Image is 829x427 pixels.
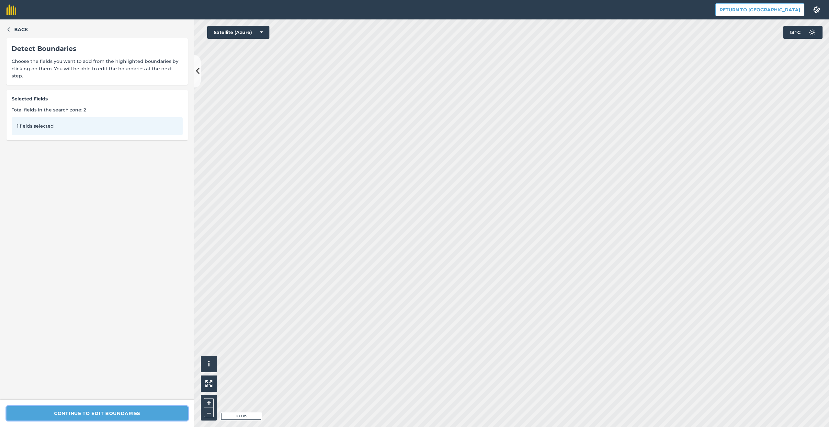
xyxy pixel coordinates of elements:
[6,5,16,15] img: fieldmargin Logo
[715,3,804,16] button: Return to [GEOGRAPHIC_DATA]
[205,380,212,387] img: Four arrows, one pointing top left, one top right, one bottom right and the last bottom left
[813,6,821,13] img: A cog icon
[204,408,214,417] button: –
[201,356,217,372] button: i
[6,26,28,33] button: Back
[790,26,801,39] span: 13 ° C
[12,95,183,102] span: Selected Fields
[783,26,823,39] button: 13 °C
[806,26,819,39] img: svg+xml;base64,PD94bWwgdmVyc2lvbj0iMS4wIiBlbmNvZGluZz0idXRmLTgiPz4KPCEtLSBHZW5lcmF0b3I6IEFkb2JlIE...
[12,58,183,79] span: Choose the fields you want to add from the highlighted boundaries by clicking on them. You will b...
[12,106,183,113] span: Total fields in the search zone: 2
[204,398,214,408] button: +
[12,43,183,54] div: Detect Boundaries
[207,26,269,39] button: Satellite (Azure)
[6,406,188,421] button: Continue to edit boundaries
[14,26,28,33] span: Back
[12,117,183,135] div: 1 fields selected
[208,360,210,368] span: i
